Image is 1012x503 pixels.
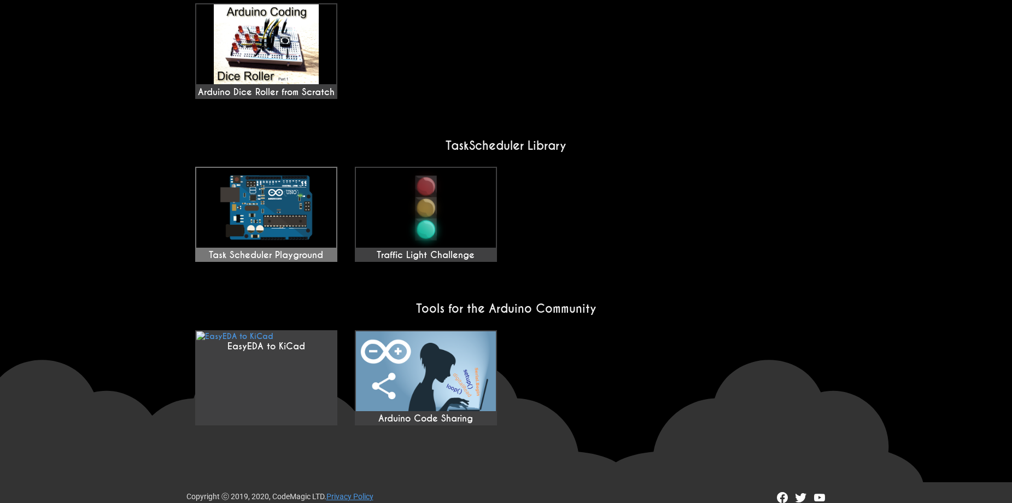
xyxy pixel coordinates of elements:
[195,3,337,99] a: Arduino Dice Roller from Scratch
[196,168,336,248] img: Task Scheduler Playground
[196,331,273,341] img: EasyEDA to KiCad
[356,331,496,411] img: EasyEDA to KiCad
[186,301,826,316] h2: Tools for the Arduino Community
[196,341,336,352] div: EasyEDA to KiCad
[196,4,336,98] div: Arduino Dice Roller from Scratch
[326,492,373,501] a: Privacy Policy
[196,4,336,84] img: maxresdefault.jpg
[195,167,337,262] a: Task Scheduler Playground
[356,413,496,424] div: Arduino Code Sharing
[356,250,496,261] div: Traffic Light Challenge
[195,330,337,425] a: EasyEDA to KiCad
[355,167,497,262] a: Traffic Light Challenge
[196,250,336,261] div: Task Scheduler Playground
[355,330,497,425] a: Arduino Code Sharing
[186,138,826,153] h2: TaskScheduler Library
[356,168,496,248] img: Traffic Light Challenge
